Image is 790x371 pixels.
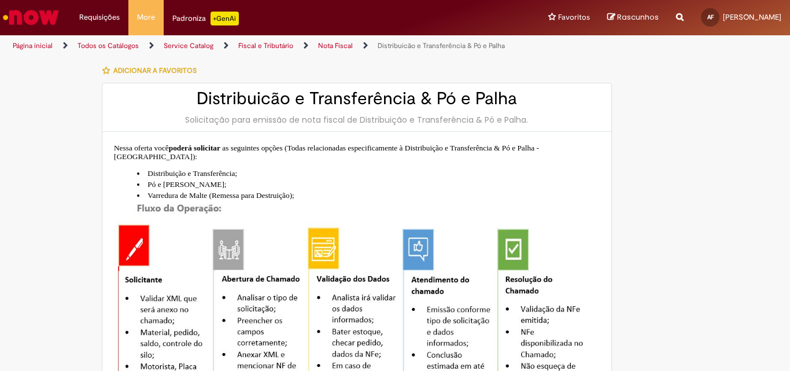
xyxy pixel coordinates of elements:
[102,58,203,83] button: Adicionar a Favoritos
[211,12,239,25] p: +GenAi
[238,41,293,50] a: Fiscal e Tributário
[114,144,169,152] span: Nessa oferta você
[13,41,53,50] a: Página inicial
[137,190,600,201] li: Varredura de Malte (Remessa para Destruição);
[79,12,120,23] span: Requisições
[9,35,518,57] ul: Trilhas de página
[114,89,600,108] h2: Distribuicão e Transferência & Pó e Palha
[77,41,139,50] a: Todos os Catálogos
[318,41,353,50] a: Nota Fiscal
[378,41,505,50] a: Distribuicão e Transferência & Pó e Palha
[114,144,539,161] span: as seguintes opções (Todas relacionadas especificamente à Distribuição e Transferência & Pó e Pal...
[137,168,600,179] li: Distribuição e Transferência;
[172,12,239,25] div: Padroniza
[617,12,659,23] span: Rascunhos
[114,114,600,126] div: Solicitação para emissão de nota fiscal de Distribuição e Transferência & Pó e Palha.
[164,41,213,50] a: Service Catalog
[723,12,781,22] span: [PERSON_NAME]
[707,13,714,21] span: AF
[113,66,197,75] span: Adicionar a Favoritos
[607,12,659,23] a: Rascunhos
[137,179,600,190] li: Pó e [PERSON_NAME];
[1,6,61,29] img: ServiceNow
[558,12,590,23] span: Favoritos
[137,12,155,23] span: More
[169,144,220,152] span: poderá solicitar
